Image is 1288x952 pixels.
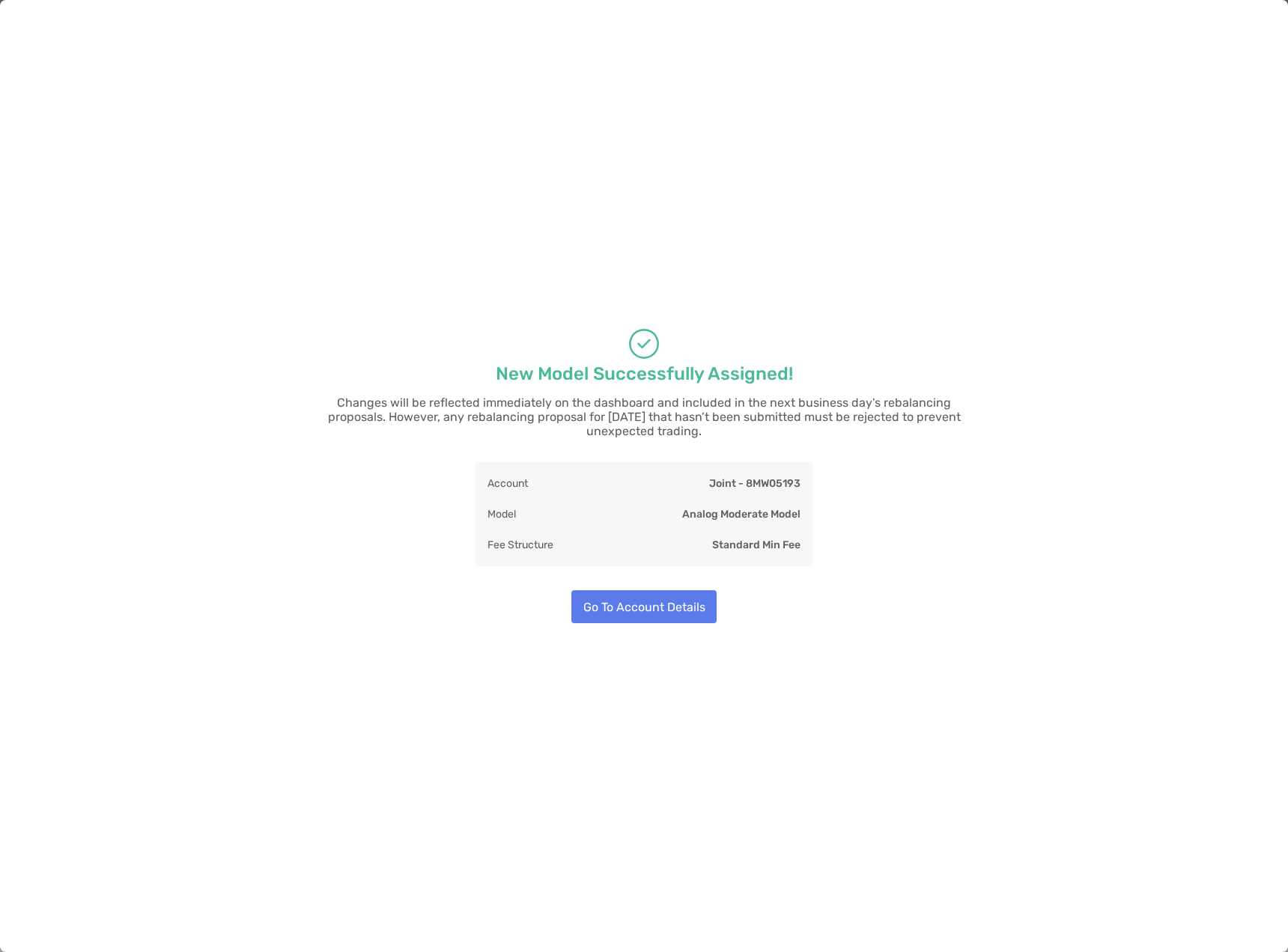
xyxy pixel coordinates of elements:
[709,474,801,493] p: Joint - 8MW05193
[487,474,528,493] p: Account
[487,505,516,524] p: Model
[496,365,793,383] p: New Model Successfully Assigned!
[712,536,801,554] p: Standard Min Fee
[307,395,981,438] p: Changes will be reflected immediately on the dashboard and included in the next business day's re...
[682,505,801,524] p: Analog Moderate Model
[571,590,717,623] button: Go To Account Details
[487,536,553,554] p: Fee Structure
